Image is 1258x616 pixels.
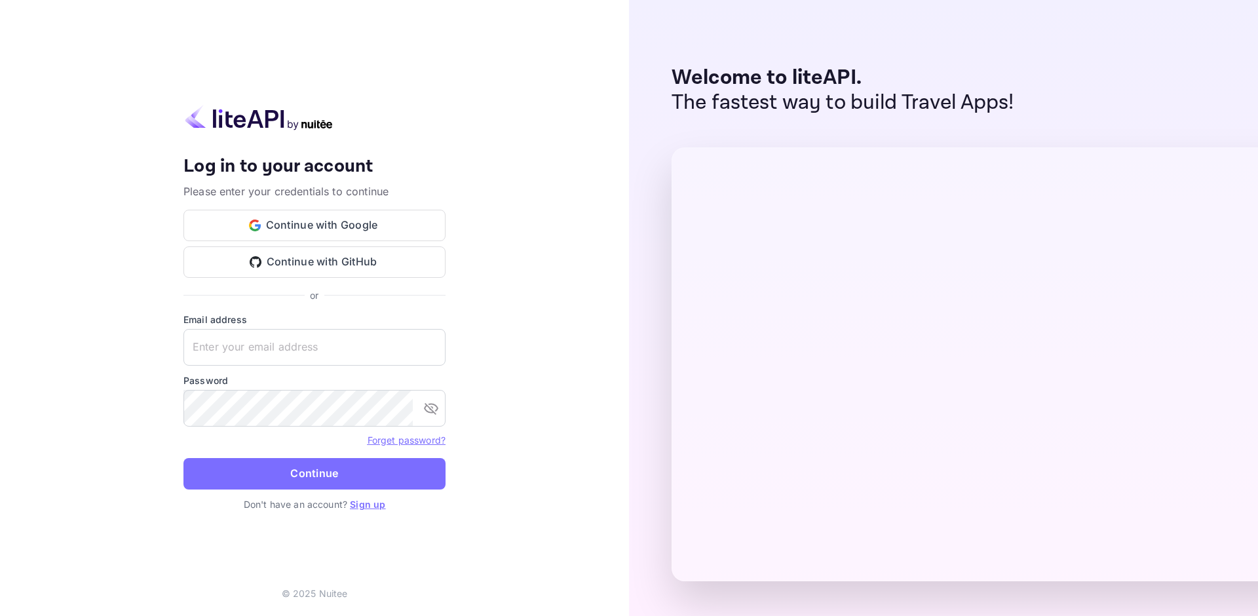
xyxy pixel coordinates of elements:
button: Continue with Google [183,210,446,241]
button: Continue with GitHub [183,246,446,278]
a: Forget password? [368,433,446,446]
p: The fastest way to build Travel Apps! [672,90,1014,115]
input: Enter your email address [183,329,446,366]
p: Don't have an account? [183,497,446,511]
h4: Log in to your account [183,155,446,178]
button: Continue [183,458,446,490]
p: Please enter your credentials to continue [183,183,446,199]
a: Sign up [350,499,385,510]
button: toggle password visibility [418,395,444,421]
img: liteapi [183,105,334,130]
p: © 2025 Nuitee [282,587,348,600]
a: Forget password? [368,434,446,446]
label: Password [183,374,446,387]
p: or [310,288,318,302]
p: Welcome to liteAPI. [672,66,1014,90]
label: Email address [183,313,446,326]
